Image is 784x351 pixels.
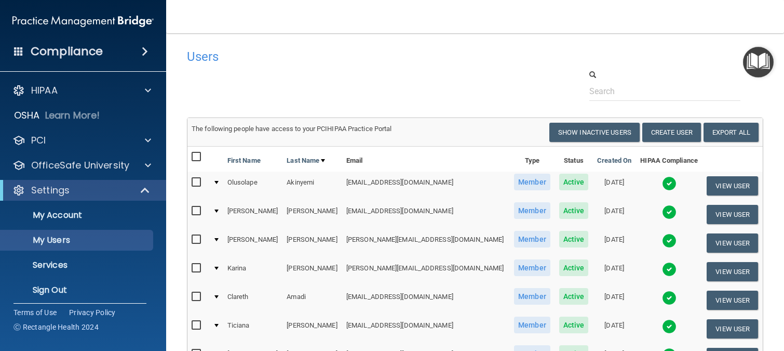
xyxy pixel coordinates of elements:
td: [PERSON_NAME] [282,315,342,343]
td: [PERSON_NAME][EMAIL_ADDRESS][DOMAIN_NAME] [342,229,510,257]
span: Member [514,231,550,248]
th: HIPAA Compliance [636,147,702,172]
img: tick.e7d51cea.svg [662,262,677,277]
button: Create User [642,123,701,142]
th: Status [555,147,592,172]
span: Active [559,174,589,190]
td: [EMAIL_ADDRESS][DOMAIN_NAME] [342,286,510,315]
span: Member [514,317,550,333]
button: View User [707,233,758,253]
p: PCI [31,134,46,147]
td: [DATE] [593,172,636,200]
img: tick.e7d51cea.svg [662,176,677,191]
td: Ticiana [223,315,283,343]
a: OfficeSafe University [12,159,151,172]
span: The following people have access to your PCIHIPAA Practice Portal [192,125,392,133]
a: Export All [704,123,759,142]
td: [PERSON_NAME] [223,229,283,257]
a: Created On [597,154,631,167]
button: View User [707,319,758,339]
span: Member [514,202,550,219]
button: Show Inactive Users [549,123,640,142]
h4: Users [187,50,517,63]
a: Settings [12,184,151,197]
a: HIPAA [12,84,151,97]
p: Services [7,260,148,270]
td: [EMAIL_ADDRESS][DOMAIN_NAME] [342,172,510,200]
p: OSHA [14,109,40,122]
p: Sign Out [7,285,148,295]
img: tick.e7d51cea.svg [662,233,677,248]
p: Learn More! [45,109,100,122]
td: [DATE] [593,257,636,286]
span: Ⓒ Rectangle Health 2024 [13,322,99,332]
td: [PERSON_NAME] [282,257,342,286]
span: Member [514,174,550,190]
span: Active [559,288,589,305]
img: tick.e7d51cea.svg [662,205,677,219]
a: PCI [12,134,151,147]
td: Clareth [223,286,283,315]
td: Amadi [282,286,342,315]
a: Terms of Use [13,307,57,318]
span: Active [559,202,589,219]
td: Olusolape [223,172,283,200]
button: View User [707,291,758,310]
td: [DATE] [593,200,636,229]
th: Type [510,147,555,172]
span: Active [559,231,589,248]
th: Email [342,147,510,172]
img: PMB logo [12,11,154,32]
td: Karina [223,257,283,286]
td: [DATE] [593,315,636,343]
a: Last Name [287,154,325,167]
td: [PERSON_NAME] [282,229,342,257]
img: tick.e7d51cea.svg [662,291,677,305]
p: HIPAA [31,84,58,97]
p: My Account [7,210,148,220]
td: [DATE] [593,229,636,257]
td: [PERSON_NAME] [223,200,283,229]
td: [DATE] [593,286,636,315]
button: View User [707,262,758,281]
td: Akinyemi [282,172,342,200]
a: Privacy Policy [69,307,116,318]
span: Active [559,317,589,333]
p: OfficeSafe University [31,159,129,172]
td: [PERSON_NAME] [282,200,342,229]
td: [EMAIL_ADDRESS][DOMAIN_NAME] [342,200,510,229]
td: [PERSON_NAME][EMAIL_ADDRESS][DOMAIN_NAME] [342,257,510,286]
p: My Users [7,235,148,245]
button: View User [707,205,758,224]
span: Active [559,259,589,276]
a: First Name [227,154,261,167]
span: Member [514,259,550,276]
span: Member [514,288,550,305]
button: View User [707,176,758,196]
input: Search [589,82,740,101]
img: tick.e7d51cea.svg [662,319,677,334]
td: [EMAIL_ADDRESS][DOMAIN_NAME] [342,315,510,343]
button: Open Resource Center [743,47,774,77]
h4: Compliance [31,44,103,59]
p: Settings [31,184,70,197]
